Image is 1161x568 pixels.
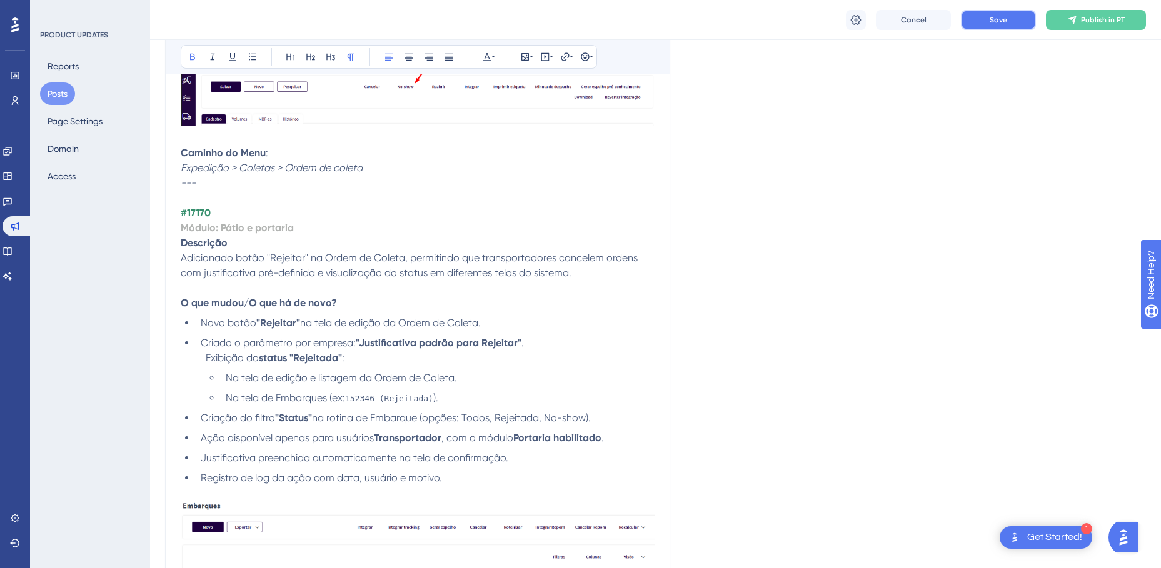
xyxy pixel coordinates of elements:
[226,372,457,384] span: Na tela de edição e listagem da Ordem de Coleta.
[901,15,927,25] span: Cancel
[961,10,1036,30] button: Save
[259,352,342,364] strong: status "Rejeitada"
[256,317,300,329] strong: "Rejeitar"
[201,472,442,484] span: Registro de log da ação com data, usuário e motivo.
[181,207,211,219] strong: #17170
[266,147,268,159] span: :
[275,412,312,424] strong: "Status"
[181,252,640,279] span: Adicionado botão "Rejeitar" na Ordem de Coleta, permitindo que transportadores cancelem ordens co...
[40,30,108,40] div: PRODUCT UPDATES
[201,452,508,464] span: Justificativa preenchida automaticamente na tela de confirmação.
[181,177,196,189] em: ---
[181,237,228,249] strong: Descrição
[1007,530,1022,545] img: launcher-image-alternative-text
[40,82,75,105] button: Posts
[206,352,259,364] span: Exibição do
[1081,15,1125,25] span: Publish in PT
[40,137,86,160] button: Domain
[601,432,604,444] span: .
[513,432,601,444] strong: Portaria habilitado
[342,352,344,364] span: :
[521,337,524,349] span: .
[201,432,374,444] span: Ação disponível apenas para usuários
[29,3,78,18] span: Need Help?
[181,222,294,234] strong: Módulo: Pátio e portaria
[1000,526,1092,549] div: Open Get Started! checklist, remaining modules: 1
[201,317,256,329] span: Novo botão
[345,394,433,403] span: 152346 (Rejeitada)
[201,337,356,349] span: Criado o parâmetro por empresa:
[181,147,266,159] strong: Caminho do Menu
[312,412,591,424] span: na rotina de Embarque (opções: Todos, Rejeitada, No-show).
[40,55,86,77] button: Reports
[1046,10,1146,30] button: Publish in PT
[181,297,337,309] strong: O que mudou/O que há de novo?
[374,432,441,444] strong: Transportador
[1108,519,1146,556] iframe: UserGuiding AI Assistant Launcher
[441,432,513,444] span: , com o módulo
[201,412,275,424] span: Criação do filtro
[356,337,521,349] strong: "Justificativa padrão para Rejeitar"
[433,392,438,404] span: ).
[40,110,110,132] button: Page Settings
[1027,531,1082,544] div: Get Started!
[226,392,345,404] span: Na tela de Embarques (ex:
[876,10,951,30] button: Cancel
[300,317,481,329] span: na tela de edição da Ordem de Coleta.
[990,15,1007,25] span: Save
[1081,523,1092,534] div: 1
[181,162,363,174] em: Expedição > Coletas > Ordem de coleta
[40,165,83,187] button: Access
